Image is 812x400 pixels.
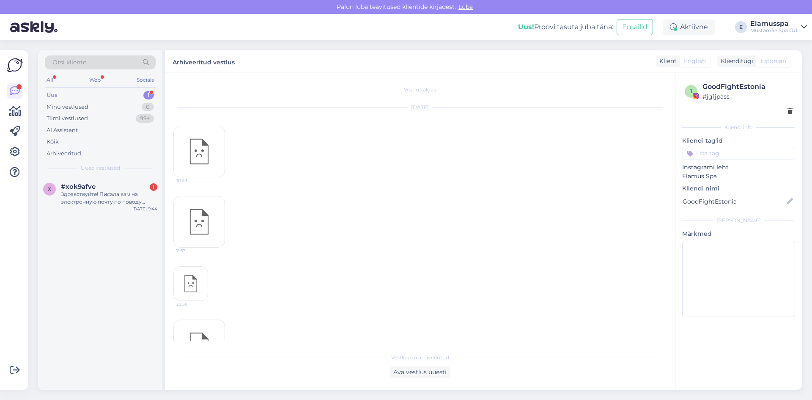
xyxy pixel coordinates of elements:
div: 99+ [136,114,154,123]
div: Kliendi info [682,124,795,131]
div: Arhiveeritud [47,149,81,158]
div: Mustamäe Spa OÜ [750,27,798,34]
div: [DATE] [173,104,667,111]
div: AI Assistent [47,126,78,135]
div: Proovi tasuta juba täna: [518,22,613,32]
div: Ava vestlus uuesti [390,367,450,378]
span: 22:56 [176,301,208,307]
div: All [45,74,55,86]
div: E [735,21,747,33]
div: [PERSON_NAME] [682,217,795,224]
div: Aktiivne [663,19,715,35]
div: Uus [47,91,58,99]
span: Otsi kliente [52,58,86,67]
div: 1 [143,91,154,99]
a: ElamusspaMustamäe Spa OÜ [750,20,807,34]
span: Vestlus on arhiveeritud [391,354,449,361]
div: Здравствуйте! Писала вам на электронную почту по поводу бронирования стола, но не получила ответа... [61,190,157,206]
img: Askly Logo [7,57,23,73]
span: Estonian [760,57,786,66]
input: Lisa tag [682,147,795,160]
div: Klienditugi [717,57,753,66]
p: Märkmed [682,229,795,238]
span: #xok9afve [61,183,96,190]
img: attachment [174,267,208,301]
p: Kliendi nimi [682,184,795,193]
label: Arhiveeritud vestlus [173,55,235,67]
button: Emailid [617,19,653,35]
p: Kliendi tag'id [682,136,795,145]
div: Web [88,74,102,86]
div: Klient [656,57,677,66]
input: Lisa nimi [683,197,785,206]
div: Tiimi vestlused [47,114,88,123]
div: 1 [150,183,157,191]
span: Uued vestlused [81,164,120,172]
div: [DATE] 9:44 [132,206,157,212]
span: 11:33 [176,248,208,254]
span: English [684,57,706,66]
div: Minu vestlused [47,103,88,111]
div: 0 [142,103,154,111]
span: Luba [456,3,475,11]
p: Instagrami leht [682,163,795,172]
span: j [690,88,692,94]
p: Elamus Spa [682,172,795,181]
span: x [48,186,51,192]
div: Vestlus algas [173,86,667,94]
span: 10:43 [176,177,208,184]
div: Socials [135,74,156,86]
div: Kõik [47,138,59,146]
div: GoodFightEstonia [702,82,793,92]
div: # jg1jpass [702,92,793,101]
div: Elamusspa [750,20,798,27]
b: Uus! [518,23,534,31]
